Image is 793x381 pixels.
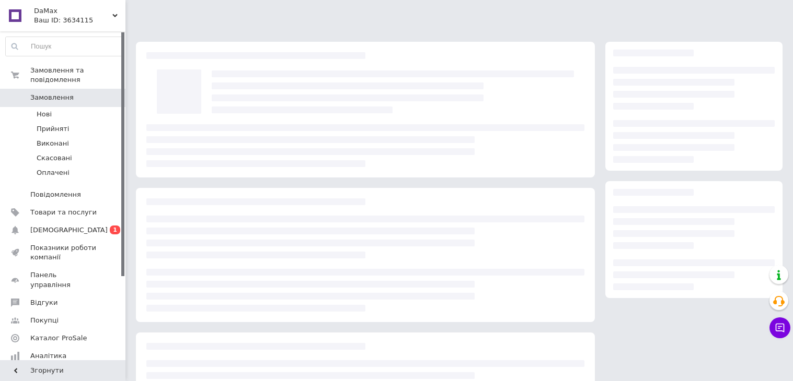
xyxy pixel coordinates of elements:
[34,6,112,16] span: DaMax
[30,334,87,343] span: Каталог ProSale
[30,225,108,235] span: [DEMOGRAPHIC_DATA]
[30,298,58,307] span: Відгуки
[30,351,66,361] span: Аналітика
[37,124,69,134] span: Прийняті
[30,66,125,85] span: Замовлення та повідомлення
[34,16,125,25] div: Ваш ID: 3634115
[30,243,97,262] span: Показники роботи компанії
[6,37,123,56] input: Пошук
[30,316,59,325] span: Покупці
[30,190,81,199] span: Повідомлення
[30,208,97,217] span: Товари та послуги
[37,110,52,119] span: Нові
[110,225,120,234] span: 1
[37,139,69,148] span: Виконані
[37,153,72,163] span: Скасовані
[30,270,97,289] span: Панель управління
[30,93,74,102] span: Замовлення
[769,317,790,338] button: Чат з покупцем
[37,168,70,177] span: Оплачені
